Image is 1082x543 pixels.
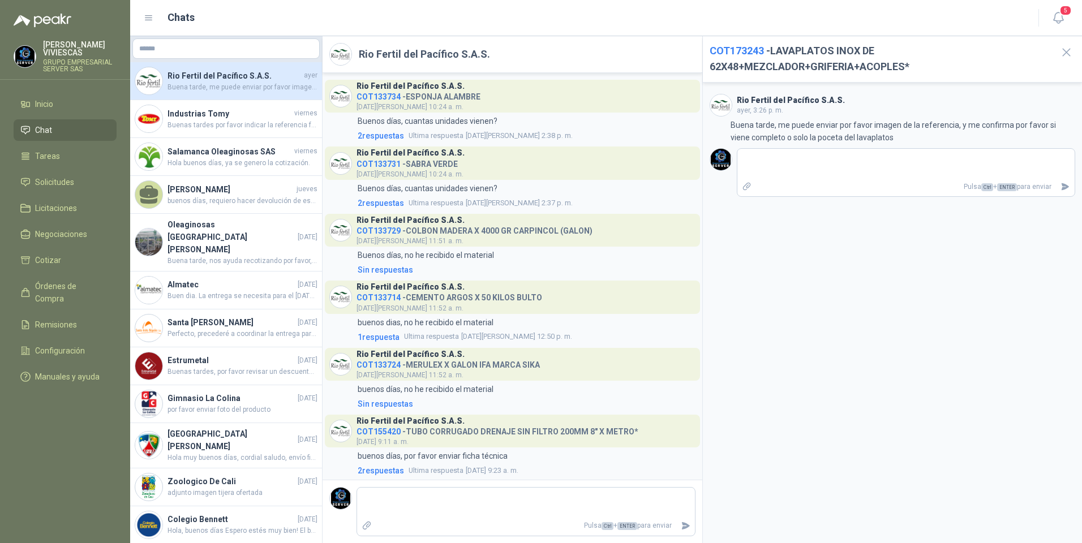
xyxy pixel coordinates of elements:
p: Buenos días, no he recibido el material [358,249,494,261]
p: Buena tarde, me puede enviar por favor imagen de la referencia, y me confirma por favor si viene ... [731,119,1075,144]
p: Buenos días, cuantas unidades vienen? [358,115,497,127]
h4: Gimnasio La Colina [168,392,295,404]
span: 5 [1059,5,1072,16]
span: Negociaciones [35,228,87,240]
h3: Rio Fertil del Pacífico S.A.S. [357,284,465,290]
h4: - COLBON MADERA X 4000 GR CARPINCOL (GALON) [357,223,592,234]
span: [DATE][PERSON_NAME] 11:52 a. m. [357,304,463,312]
div: Sin respuestas [358,398,413,410]
img: Company Logo [330,85,351,107]
img: Company Logo [135,352,162,380]
h4: Estrumetal [168,354,295,367]
span: ENTER [997,183,1017,191]
a: 2respuestasUltima respuesta[DATE][PERSON_NAME] 2:37 p. m. [355,197,695,209]
a: Company LogoGimnasio La Colina[DATE]por favor enviar foto del producto [130,385,322,423]
span: [DATE][PERSON_NAME] 2:37 p. m. [409,197,573,209]
a: Negociaciones [14,223,117,245]
label: Adjuntar archivos [737,177,757,197]
a: Solicitudes [14,171,117,193]
h4: - SABRA VERDE [357,157,465,167]
button: Enviar [676,516,695,536]
span: Ultima respuesta [409,197,463,209]
img: Company Logo [135,229,162,256]
p: Pulsa + para enviar [756,177,1056,197]
a: Company LogoSalamanca Oleaginosas SASviernesHola buenos días, ya se genero la cotización. [130,138,322,176]
h4: Industrias Tomy [168,107,292,120]
a: [PERSON_NAME]juevesbuenos días, requiero hacer devolución de este producto ya que llego muy ancha [130,176,322,214]
span: Hola buenos días, ya se genero la cotización. [168,158,317,169]
span: Remisiones [35,318,77,331]
img: Company Logo [135,277,162,304]
span: [DATE] [298,355,317,366]
a: Órdenes de Compra [14,275,117,309]
span: ayer [304,70,317,81]
span: [DATE] [298,279,317,290]
span: Cotizar [35,254,61,266]
span: Ctrl [602,522,613,530]
span: Ultima respuesta [409,465,463,476]
span: COT155420 [357,427,401,436]
p: buenos días, no he recibido el material [358,383,493,395]
span: Buenas tardes, por favor revisar un descuento total a todos los ítems. Están por encima casi un 4... [168,367,317,377]
a: Company Logo[GEOGRAPHIC_DATA][PERSON_NAME][DATE]Hola muy buenos días, cordial saludo, envío ficha... [130,423,322,468]
a: Tareas [14,145,117,167]
h4: - CEMENTO ARGOS X 50 KILOS BULTO [357,290,542,301]
button: Enviar [1056,177,1075,197]
a: 1respuestaUltima respuesta[DATE][PERSON_NAME] 12:50 p. m. [355,331,695,343]
span: [DATE][PERSON_NAME] 11:52 a. m. [357,371,463,379]
span: COT133734 [357,92,401,101]
span: Licitaciones [35,202,77,214]
button: 5 [1048,8,1068,28]
span: Órdenes de Compra [35,280,106,305]
span: COT133714 [357,293,401,302]
span: Solicitudes [35,176,74,188]
h4: - TUBO CORRUGADO DRENAJE SIN FILTRO 200MM 8" X METRO* [357,424,638,435]
h4: Santa [PERSON_NAME] [168,316,295,329]
a: 2respuestasUltima respuesta[DATE][PERSON_NAME] 2:38 p. m. [355,130,695,142]
a: Inicio [14,93,117,115]
a: Company LogoZoologico De Cali[DATE]adjunto imagen tijera ofertada [130,468,322,506]
h4: Almatec [168,278,295,291]
p: Pulsa + para enviar [376,516,676,536]
img: Company Logo [135,473,162,501]
div: Sin respuestas [358,264,413,276]
span: viernes [294,146,317,157]
img: Company Logo [135,67,162,94]
h4: Rio Fertil del Pacífico S.A.S. [168,70,302,82]
h3: Rio Fertil del Pacífico S.A.S. [737,97,845,104]
img: Company Logo [135,511,162,538]
h2: Rio Fertil del Pacífico S.A.S. [359,46,490,62]
span: [DATE] 9:23 a. m. [409,465,518,476]
span: [DATE] [298,393,317,404]
h4: Zoologico De Cali [168,475,295,488]
a: Company LogoEstrumetal[DATE]Buenas tardes, por favor revisar un descuento total a todos los ítems... [130,347,322,385]
span: [DATE][PERSON_NAME] 10:24 a. m. [357,103,463,111]
span: COT133731 [357,160,401,169]
h3: Rio Fertil del Pacífico S.A.S. [357,83,465,89]
h4: Colegio Bennett [168,513,295,525]
span: Hola muy buenos días, cordial saludo, envío ficha técnica del producto ofertado. [168,453,317,463]
img: Company Logo [14,46,36,67]
h4: - ESPONJA ALAMBRE [357,89,480,100]
img: Company Logo [710,94,732,116]
span: 1 respuesta [358,331,400,343]
label: Adjuntar archivos [357,516,376,536]
span: 2 respuesta s [358,197,404,209]
span: Buenas tardes por favor indicar la referencia foto y especificaciones tecnicas de la esta pistola... [168,120,317,131]
h3: Rio Fertil del Pacífico S.A.S. [357,150,465,156]
img: Company Logo [710,149,732,170]
h4: Salamanca Oleaginosas SAS [168,145,292,158]
span: Tareas [35,150,60,162]
img: Company Logo [330,354,351,375]
span: [DATE][PERSON_NAME] 12:50 p. m. [404,331,572,342]
img: Company Logo [330,420,351,442]
a: 2respuestasUltima respuesta[DATE] 9:23 a. m. [355,464,695,477]
a: Company LogoIndustrias TomyviernesBuenas tardes por favor indicar la referencia foto y especifica... [130,100,322,138]
p: buenos dias, no he recibido el material [358,316,493,329]
h3: Rio Fertil del Pacífico S.A.S. [357,217,465,223]
a: Configuración [14,340,117,361]
h4: [GEOGRAPHIC_DATA][PERSON_NAME] [168,428,295,453]
p: GRUPO EMPRESARIAL SERVER SAS [43,59,117,72]
span: Inicio [35,98,53,110]
h3: Rio Fertil del Pacífico S.A.S. [357,351,465,357]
